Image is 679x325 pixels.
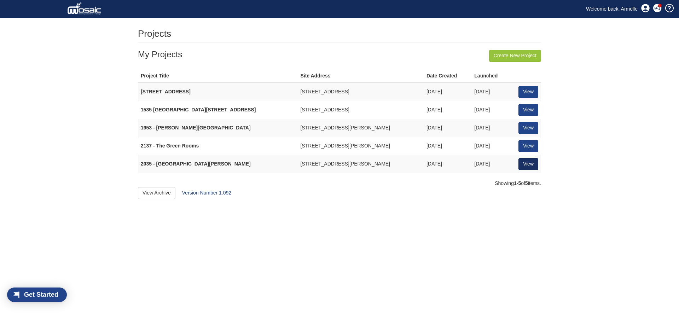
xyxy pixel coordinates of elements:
td: [STREET_ADDRESS] [297,83,424,101]
strong: 2137 - The Green Rooms [141,143,199,149]
td: [DATE] [471,101,510,119]
a: Welcome back, Armelle [581,4,643,14]
td: [DATE] [424,155,471,173]
a: View Archive [138,187,175,199]
h1: Projects [138,29,171,39]
td: [STREET_ADDRESS][PERSON_NAME] [297,119,424,137]
td: [STREET_ADDRESS][PERSON_NAME] [297,137,424,155]
div: Showing of items. [138,180,541,187]
strong: [STREET_ADDRESS] [141,89,191,94]
b: 5 [525,180,528,186]
h3: My Projects [138,50,541,59]
th: Launched [471,70,510,83]
th: Project Title [138,70,297,83]
td: [DATE] [424,101,471,119]
b: 1-5 [514,180,521,186]
td: [DATE] [471,119,510,137]
td: [DATE] [471,83,510,101]
a: View [518,86,538,98]
th: Date Created [424,70,471,83]
iframe: Chat [649,293,674,320]
a: View [518,122,538,134]
strong: 2035 - [GEOGRAPHIC_DATA][PERSON_NAME] [141,161,251,167]
a: View [518,104,538,116]
img: logo_white.png [67,2,103,16]
td: [DATE] [424,137,471,155]
th: Site Address [297,70,424,83]
a: Version Number 1.092 [182,190,231,196]
td: [DATE] [424,83,471,101]
a: Create New Project [489,50,541,62]
a: View [518,140,538,152]
strong: 1953 - [PERSON_NAME][GEOGRAPHIC_DATA] [141,125,251,130]
strong: 1535 [GEOGRAPHIC_DATA][STREET_ADDRESS] [141,107,256,112]
a: View [518,158,538,170]
td: [DATE] [471,137,510,155]
td: [STREET_ADDRESS] [297,101,424,119]
td: [STREET_ADDRESS][PERSON_NAME] [297,155,424,173]
td: [DATE] [471,155,510,173]
td: [DATE] [424,119,471,137]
